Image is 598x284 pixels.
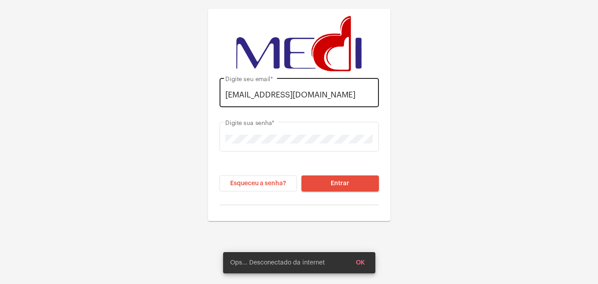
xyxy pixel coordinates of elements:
span: Entrar [331,180,349,187]
button: OK [349,255,372,271]
button: Esqueceu a senha? [220,175,297,191]
button: Entrar [301,175,379,191]
span: OK [356,260,365,266]
input: Digite seu email [225,90,373,99]
span: Esqueceu a senha? [230,180,286,187]
span: Ops... Desconectado da internet [230,258,325,267]
img: d3a1b5fa-500b-b90f-5a1c-719c20e9830b.png [236,16,361,71]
